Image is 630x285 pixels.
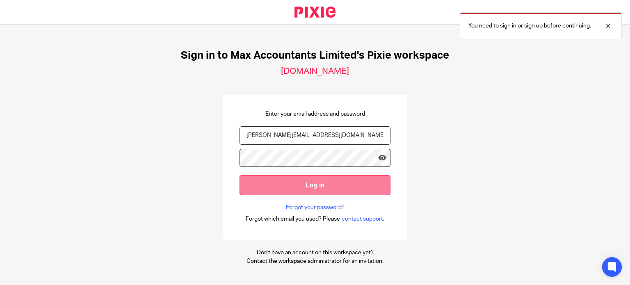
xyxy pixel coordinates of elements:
span: contact support [342,215,383,223]
h2: [DOMAIN_NAME] [281,66,349,77]
span: Forgot which email you used? Please [246,215,340,223]
div: . [246,214,385,223]
p: Don't have an account on this workspace yet? [247,249,383,257]
input: name@example.com [240,126,390,145]
p: Enter your email address and password [265,110,365,118]
p: You need to sign in or sign up before continuing. [468,22,591,30]
a: Forgot your password? [286,203,345,212]
input: Log in [240,175,390,195]
p: Contact the workspace administrator for an invitation. [247,257,383,265]
h1: Sign in to Max Accountants Limited's Pixie workspace [181,49,449,62]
